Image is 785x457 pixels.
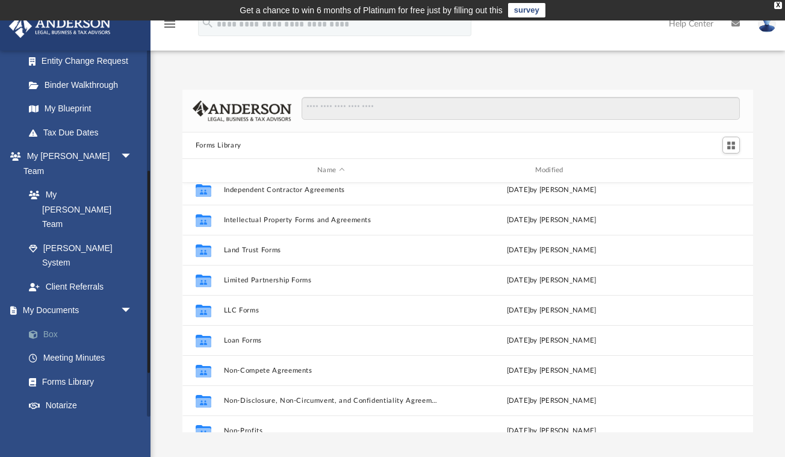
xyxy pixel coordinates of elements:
a: My Documentsarrow_drop_down [8,299,150,323]
a: My [PERSON_NAME] Team [17,183,138,237]
div: close [774,2,782,9]
a: My Blueprint [17,97,144,121]
button: Land Trust Forms [223,246,438,254]
div: id [187,165,217,176]
button: LLC Forms [223,306,438,314]
a: Notarize [17,394,150,418]
i: menu [163,17,177,31]
i: search [201,16,214,30]
div: [DATE] by [PERSON_NAME] [444,184,659,195]
button: Non-Profits [223,427,438,435]
div: Get a chance to win 6 months of Platinum for free just by filling out this [240,3,503,17]
a: Meeting Minutes [17,346,150,370]
a: Binder Walkthrough [17,73,150,97]
a: Forms Library [17,370,144,394]
a: [PERSON_NAME] System [17,236,144,275]
div: Name [223,165,438,176]
button: Limited Partnership Forms [223,276,438,284]
a: Entity Change Request [17,49,150,73]
a: Box [17,322,150,346]
a: Tax Due Dates [17,120,150,145]
a: My [PERSON_NAME] Teamarrow_drop_down [8,145,144,183]
div: [DATE] by [PERSON_NAME] [444,214,659,225]
div: grid [182,183,754,433]
div: [DATE] by [PERSON_NAME] [444,305,659,316]
a: survey [508,3,545,17]
div: [DATE] by [PERSON_NAME] [444,275,659,285]
div: [DATE] by [PERSON_NAME] [444,395,659,406]
div: Modified [444,165,659,176]
img: Anderson Advisors Platinum Portal [5,14,114,38]
button: Independent Contractor Agreements [223,186,438,194]
img: User Pic [758,15,776,33]
div: [DATE] by [PERSON_NAME] [444,335,659,346]
a: Client Referrals [17,275,144,299]
button: Switch to Grid View [722,137,740,154]
a: menu [163,23,177,31]
input: Search files and folders [302,97,740,120]
div: [DATE] by [PERSON_NAME] [444,425,659,436]
button: Non-Disclosure, Non-Circumvent, and Confidentiality Agreements [223,397,438,405]
div: [DATE] by [PERSON_NAME] [444,365,659,376]
div: [DATE] by [PERSON_NAME] [444,244,659,255]
button: Forms Library [196,140,241,151]
button: Non-Compete Agreements [223,367,438,375]
span: arrow_drop_down [120,145,144,169]
button: Loan Forms [223,337,438,344]
button: Intellectual Property Forms and Agreements [223,216,438,224]
span: arrow_drop_down [120,299,144,323]
div: id [664,165,748,176]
